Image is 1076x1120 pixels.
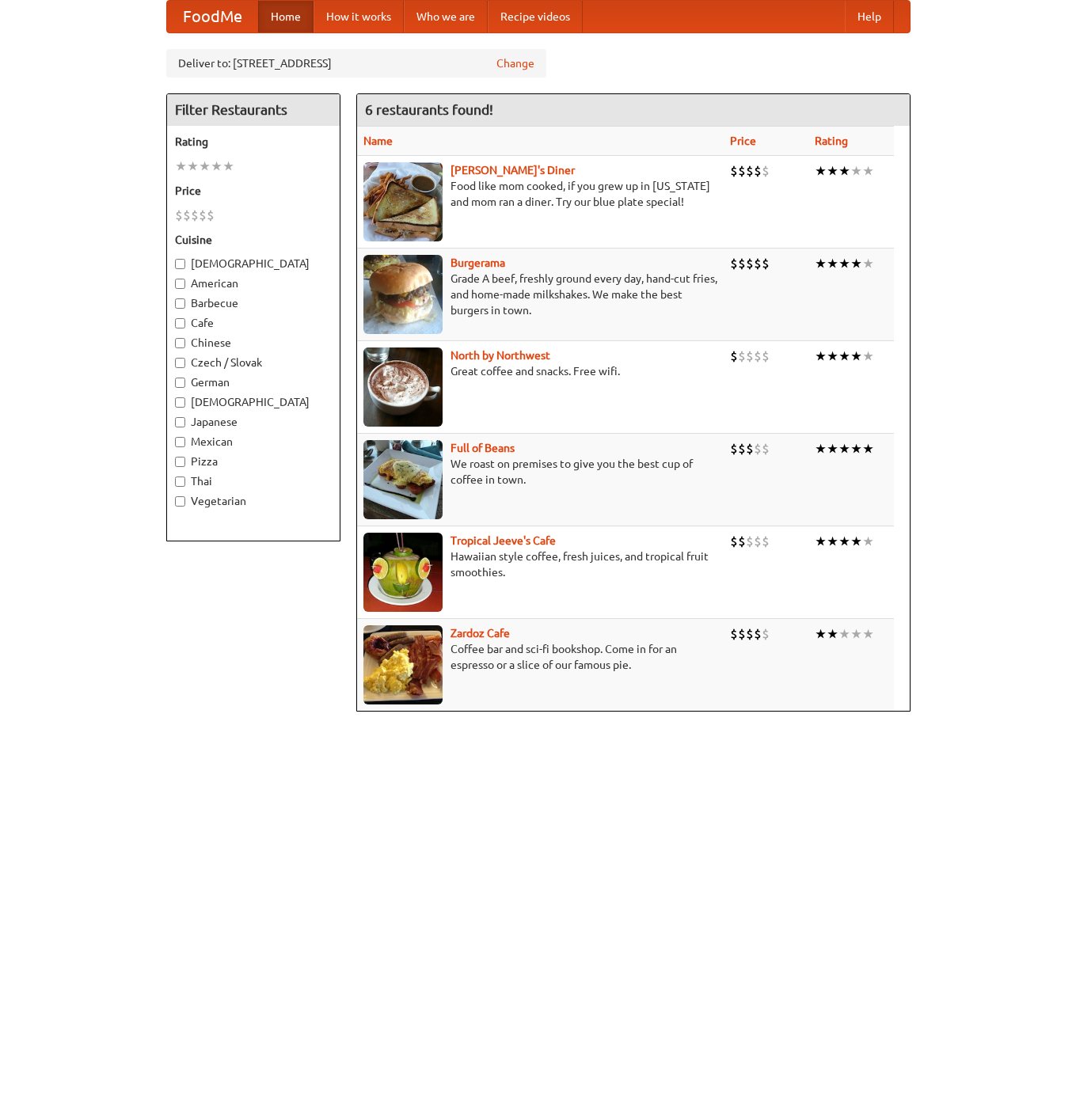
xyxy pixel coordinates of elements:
[363,549,717,580] p: Hawaiian style coffee, fresh juices, and tropical fruit smoothies.
[175,476,185,487] input: Thai
[815,347,827,365] li: ★
[838,533,850,550] li: ★
[451,627,510,640] b: Zardoz Cafe
[175,315,332,331] label: Cafe
[754,255,762,272] li: $
[862,255,874,272] li: ★
[738,162,746,180] li: $
[175,434,332,450] label: Mexican
[175,134,332,150] h5: Rating
[175,335,332,351] label: Chinese
[175,207,183,224] li: $
[827,347,838,365] li: ★
[175,295,332,311] label: Barbecue
[738,625,746,643] li: $
[363,641,717,673] p: Coffee bar and sci-fi bookshop. Come in for an espresso or a slice of our famous pie.
[827,162,838,180] li: ★
[175,496,185,507] input: Vegetarian
[754,533,762,550] li: $
[838,625,850,643] li: ★
[187,158,199,175] li: ★
[451,534,556,547] a: Tropical Jeeve's Cafe
[175,275,332,291] label: American
[762,162,770,180] li: $
[175,158,187,175] li: ★
[175,397,185,408] input: [DEMOGRAPHIC_DATA]
[862,625,874,643] li: ★
[363,135,393,147] a: Name
[730,440,738,457] li: $
[754,440,762,457] li: $
[838,440,850,457] li: ★
[175,394,332,410] label: [DEMOGRAPHIC_DATA]
[175,454,332,469] label: Pizza
[754,347,762,365] li: $
[827,625,838,643] li: ★
[451,164,575,177] a: [PERSON_NAME]'s Diner
[175,493,332,509] label: Vegetarian
[175,298,185,309] input: Barbecue
[827,440,838,457] li: ★
[746,440,754,457] li: $
[451,349,550,362] a: North by Northwest
[730,347,738,365] li: $
[167,1,258,32] a: FoodMe
[754,162,762,180] li: $
[762,255,770,272] li: $
[451,256,505,269] b: Burgerama
[166,49,546,78] div: Deliver to: [STREET_ADDRESS]
[175,358,185,368] input: Czech / Slovak
[730,135,756,147] a: Price
[451,442,515,454] a: Full of Beans
[363,440,443,519] img: beans.jpg
[363,255,443,334] img: burgerama.jpg
[175,183,332,199] h5: Price
[850,162,862,180] li: ★
[365,102,493,117] ng-pluralize: 6 restaurants found!
[746,162,754,180] li: $
[363,456,717,488] p: We roast on premises to give you the best cup of coffee in town.
[363,162,443,241] img: sallys.jpg
[363,271,717,318] p: Grade A beef, freshly ground every day, hand-cut fries, and home-made milkshakes. We make the bes...
[175,279,185,289] input: American
[175,457,185,467] input: Pizza
[815,162,827,180] li: ★
[175,318,185,328] input: Cafe
[746,347,754,365] li: $
[730,162,738,180] li: $
[762,347,770,365] li: $
[862,347,874,365] li: ★
[862,440,874,457] li: ★
[175,256,332,271] label: [DEMOGRAPHIC_DATA]
[762,440,770,457] li: $
[738,440,746,457] li: $
[175,378,185,388] input: German
[862,533,874,550] li: ★
[746,255,754,272] li: $
[838,347,850,365] li: ★
[845,1,894,32] a: Help
[191,207,199,224] li: $
[175,355,332,370] label: Czech / Slovak
[175,417,185,427] input: Japanese
[850,625,862,643] li: ★
[738,533,746,550] li: $
[815,135,848,147] a: Rating
[730,533,738,550] li: $
[815,533,827,550] li: ★
[167,94,340,126] h4: Filter Restaurants
[175,473,332,489] label: Thai
[730,255,738,272] li: $
[838,162,850,180] li: ★
[815,440,827,457] li: ★
[827,533,838,550] li: ★
[746,625,754,643] li: $
[175,437,185,447] input: Mexican
[754,625,762,643] li: $
[175,414,332,430] label: Japanese
[827,255,838,272] li: ★
[199,158,211,175] li: ★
